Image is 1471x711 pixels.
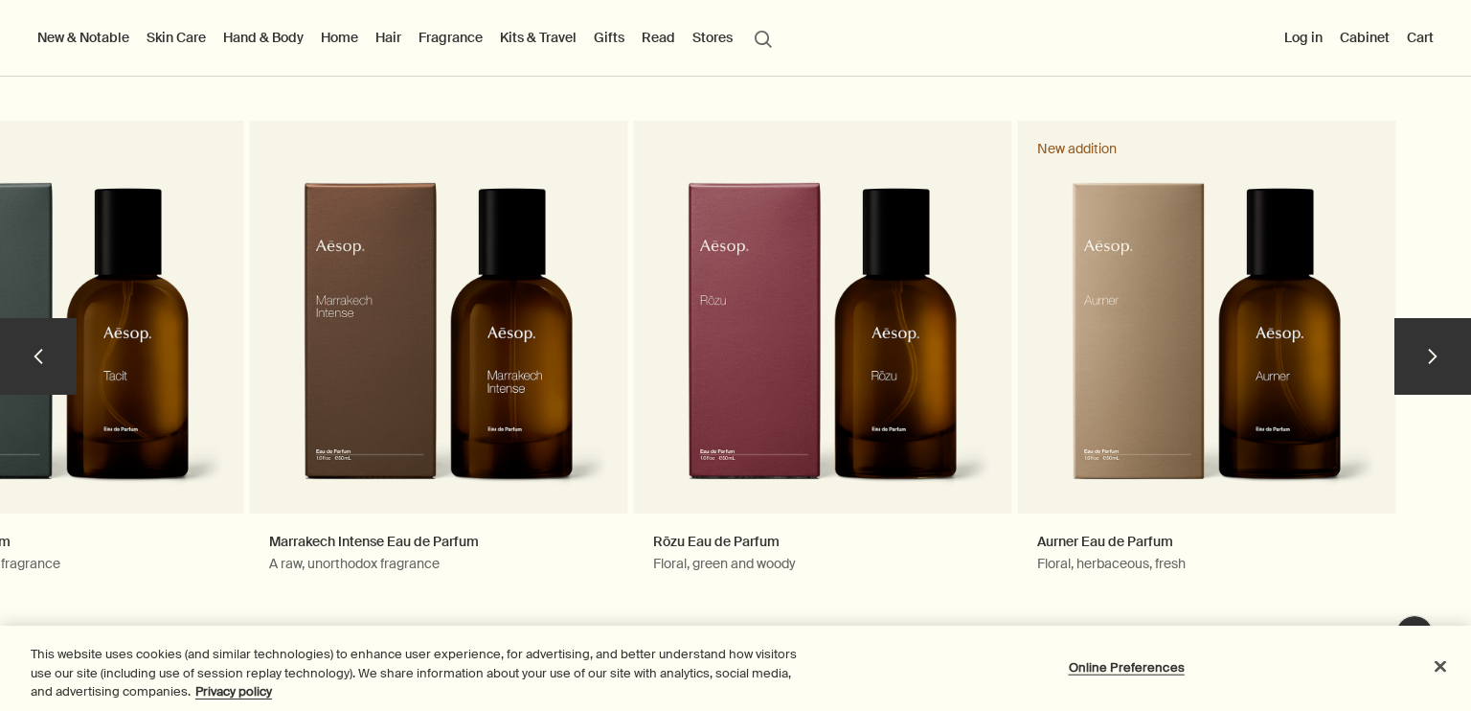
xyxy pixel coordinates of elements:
[317,25,362,50] a: Home
[1336,25,1393,50] a: Cabinet
[1403,25,1437,50] button: Cart
[250,121,628,609] a: Marrakech Intense Eau de ParfumA raw, unorthodox fragranceAesop Marrakech Intense Eau de Parfum i...
[415,25,487,50] a: Fragrance
[219,25,307,50] a: Hand & Body
[143,25,210,50] a: Skin Care
[1067,648,1187,686] button: Online Preferences, Opens the preference center dialog
[689,25,736,50] button: Stores
[634,121,1012,609] a: Rōzu Eau de ParfumFloral, green and woodyRōzu Eau de Parfum In Amber Bottle next to Carton
[1018,121,1396,609] a: Aurner Eau de ParfumFloral, herbaceous, freshAn amber glass bottle of Aurner Eau de Parfum alongs...
[1419,645,1461,687] button: Close
[195,683,272,700] a: More information about your privacy, opens in a new tab
[746,19,781,56] button: Open search
[1395,615,1434,654] button: Live Assistance
[31,645,809,701] div: This website uses cookies (and similar technologies) to enhance user experience, for advertising,...
[590,25,628,50] a: Gifts
[1280,25,1326,50] button: Log in
[372,25,405,50] a: Hair
[638,25,679,50] a: Read
[34,25,133,50] button: New & Notable
[1394,318,1471,395] button: next slide
[496,25,580,50] a: Kits & Travel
